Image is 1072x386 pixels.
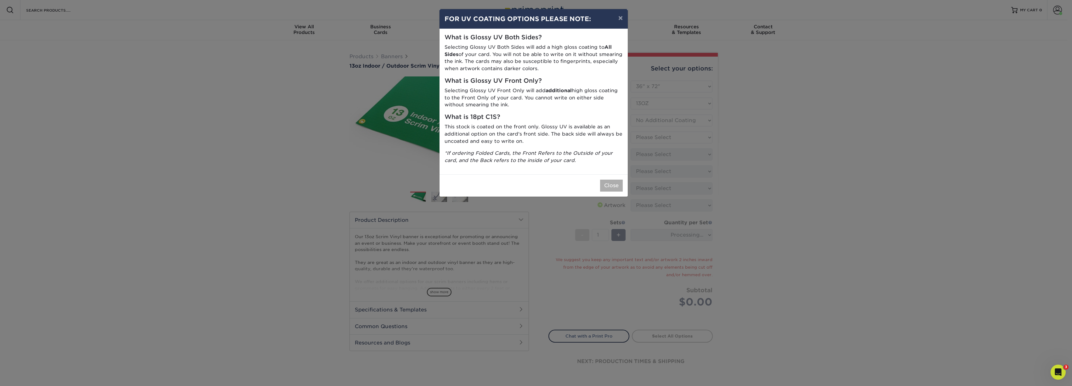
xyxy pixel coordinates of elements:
[445,44,623,72] p: Selecting Glossy UV Both Sides will add a high gloss coating to of your card. You will not be abl...
[445,123,623,145] p: This stock is coated on the front only. Glossy UV is available as an additional option on the car...
[445,87,623,109] p: Selecting Glossy UV Front Only will add high gloss coating to the Front Only of your card. You ca...
[445,44,612,57] strong: All Sides
[445,77,623,85] h5: What is Glossy UV Front Only?
[546,87,572,93] strong: additional
[445,34,623,41] h5: What is Glossy UV Both Sides?
[1051,365,1066,380] iframe: Intercom live chat
[613,9,628,27] button: ×
[445,150,613,163] i: *If ordering Folded Cards, the Front Refers to the Outside of your card, and the Back refers to t...
[445,14,623,24] h4: FOR UV COATING OPTIONS PLEASE NOTE:
[600,180,623,192] button: Close
[1063,365,1069,370] span: 3
[445,114,623,121] h5: What is 18pt C1S?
